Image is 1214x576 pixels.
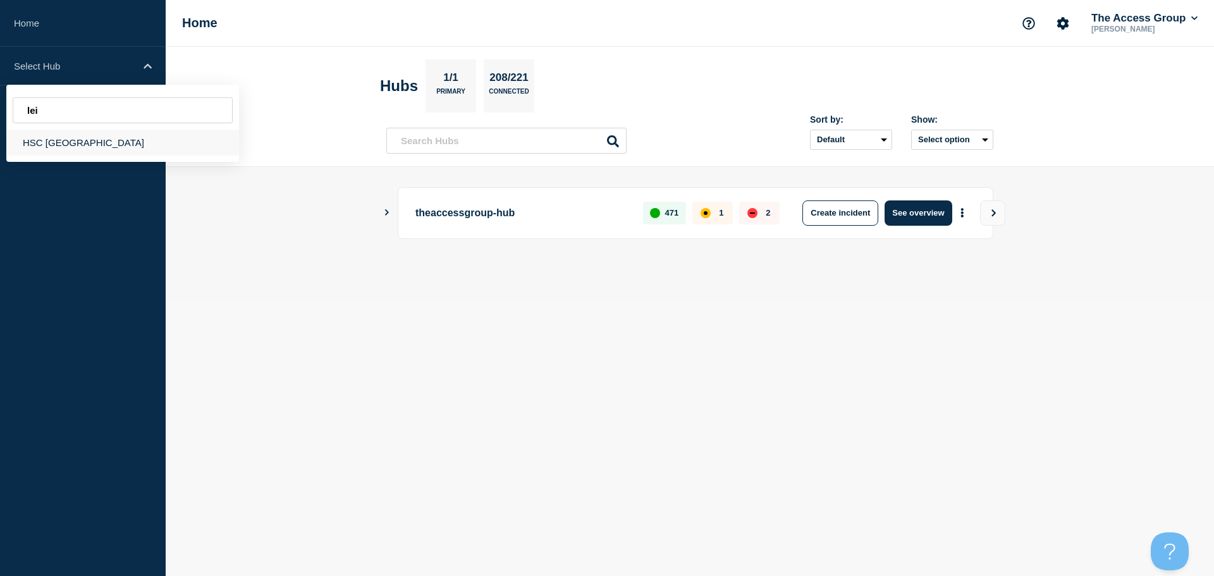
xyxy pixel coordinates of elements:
[1089,12,1200,25] button: The Access Group
[810,130,892,150] select: Sort by
[1015,10,1042,37] button: Support
[802,200,878,226] button: Create incident
[885,200,952,226] button: See overview
[384,208,390,218] button: Show Connected Hubs
[1151,532,1189,570] iframe: Help Scout Beacon - Open
[485,71,533,88] p: 208/221
[182,16,218,30] h1: Home
[766,208,770,218] p: 2
[14,61,135,71] p: Select Hub
[1050,10,1076,37] button: Account settings
[980,200,1005,226] button: View
[954,201,971,224] button: More actions
[489,88,529,101] p: Connected
[439,71,463,88] p: 1/1
[6,130,239,156] div: HSC [GEOGRAPHIC_DATA]
[1089,25,1200,34] p: [PERSON_NAME]
[719,208,723,218] p: 1
[415,200,628,226] p: theaccessgroup-hub
[810,114,892,125] div: Sort by:
[650,208,660,218] div: up
[436,88,465,101] p: Primary
[380,77,418,95] h2: Hubs
[911,130,993,150] button: Select option
[665,208,679,218] p: 471
[701,208,711,218] div: affected
[386,128,627,154] input: Search Hubs
[911,114,993,125] div: Show:
[747,208,757,218] div: down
